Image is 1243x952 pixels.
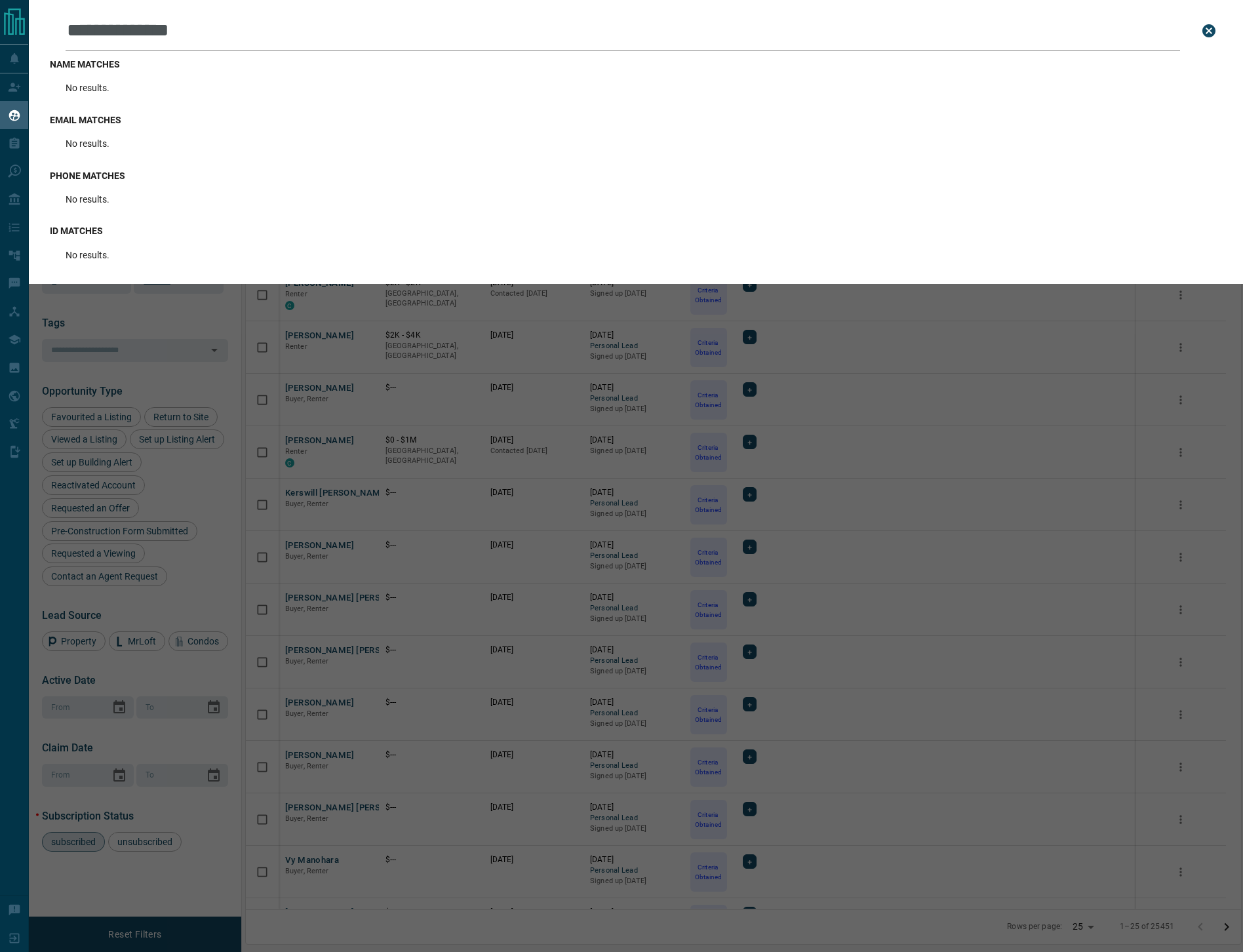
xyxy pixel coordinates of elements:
h3: phone matches [50,170,1222,181]
p: No results. [66,138,109,149]
p: No results. [66,250,109,260]
h3: email matches [50,115,1222,125]
button: close search bar [1196,18,1222,44]
p: No results. [66,83,109,93]
h3: id matches [50,226,1222,236]
p: No results. [66,194,109,205]
h3: name matches [50,59,1222,69]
